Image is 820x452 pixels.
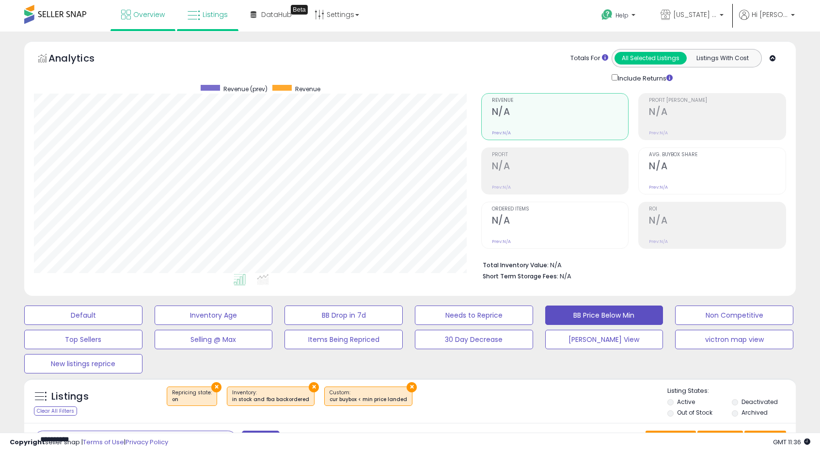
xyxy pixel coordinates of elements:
[649,161,786,174] h2: N/A
[223,85,268,93] span: Revenue (prev)
[330,396,407,403] div: cur buybox < min price landed
[24,306,142,325] button: Default
[649,152,786,158] span: Avg. Buybox Share
[291,5,308,15] div: Tooltip anchor
[492,161,629,174] h2: N/A
[741,408,768,417] label: Archived
[675,306,793,325] button: Non Competitive
[284,306,403,325] button: BB Drop in 7d
[309,382,319,392] button: ×
[10,438,168,447] div: seller snap | |
[407,382,417,392] button: ×
[330,389,407,404] span: Custom:
[649,98,786,103] span: Profit [PERSON_NAME]
[545,330,663,349] button: [PERSON_NAME] View
[51,390,89,404] h5: Listings
[232,396,309,403] div: in stock and fba backordered
[739,10,795,32] a: Hi [PERSON_NAME]
[545,306,663,325] button: BB Price Below Min
[415,330,533,349] button: 30 Day Decrease
[773,437,810,447] span: 2025-09-7 11:36 GMT
[649,215,786,228] h2: N/A
[492,184,511,190] small: Prev: N/A
[677,408,712,417] label: Out of Stock
[615,11,629,19] span: Help
[615,52,687,65] button: All Selected Listings
[155,330,273,349] button: Selling @ Max
[741,398,778,406] label: Deactivated
[492,239,511,244] small: Prev: N/A
[594,1,645,32] a: Help
[752,10,788,19] span: Hi [PERSON_NAME]
[284,330,403,349] button: Items Being Repriced
[415,306,533,325] button: Needs to Reprice
[744,431,786,447] button: Actions
[155,306,273,325] button: Inventory Age
[649,207,786,212] span: ROI
[697,431,743,447] button: Columns
[172,396,212,403] div: on
[601,9,613,21] i: Get Help
[483,261,549,269] b: Total Inventory Value:
[686,52,758,65] button: Listings With Cost
[203,10,228,19] span: Listings
[673,10,717,19] span: [US_STATE] PRIME RETAIL
[646,431,696,447] button: Save View
[172,389,212,404] span: Repricing state :
[492,207,629,212] span: Ordered Items
[492,106,629,119] h2: N/A
[492,130,511,136] small: Prev: N/A
[677,398,695,406] label: Active
[649,239,668,244] small: Prev: N/A
[492,152,629,158] span: Profit
[604,72,684,83] div: Include Returns
[211,382,221,392] button: ×
[48,51,113,67] h5: Analytics
[483,272,558,280] b: Short Term Storage Fees:
[24,354,142,373] button: New listings reprice
[261,10,292,19] span: DataHub
[483,258,779,270] li: N/A
[242,431,280,448] button: Filters
[649,130,668,136] small: Prev: N/A
[570,54,608,63] div: Totals For
[10,437,45,447] strong: Copyright
[232,389,309,404] span: Inventory :
[667,387,795,396] p: Listing States:
[295,85,320,93] span: Revenue
[675,330,793,349] button: victron map view
[649,106,786,119] h2: N/A
[560,272,571,281] span: N/A
[24,330,142,349] button: Top Sellers
[649,184,668,190] small: Prev: N/A
[34,406,77,416] div: Clear All Filters
[492,215,629,228] h2: N/A
[133,10,165,19] span: Overview
[492,98,629,103] span: Revenue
